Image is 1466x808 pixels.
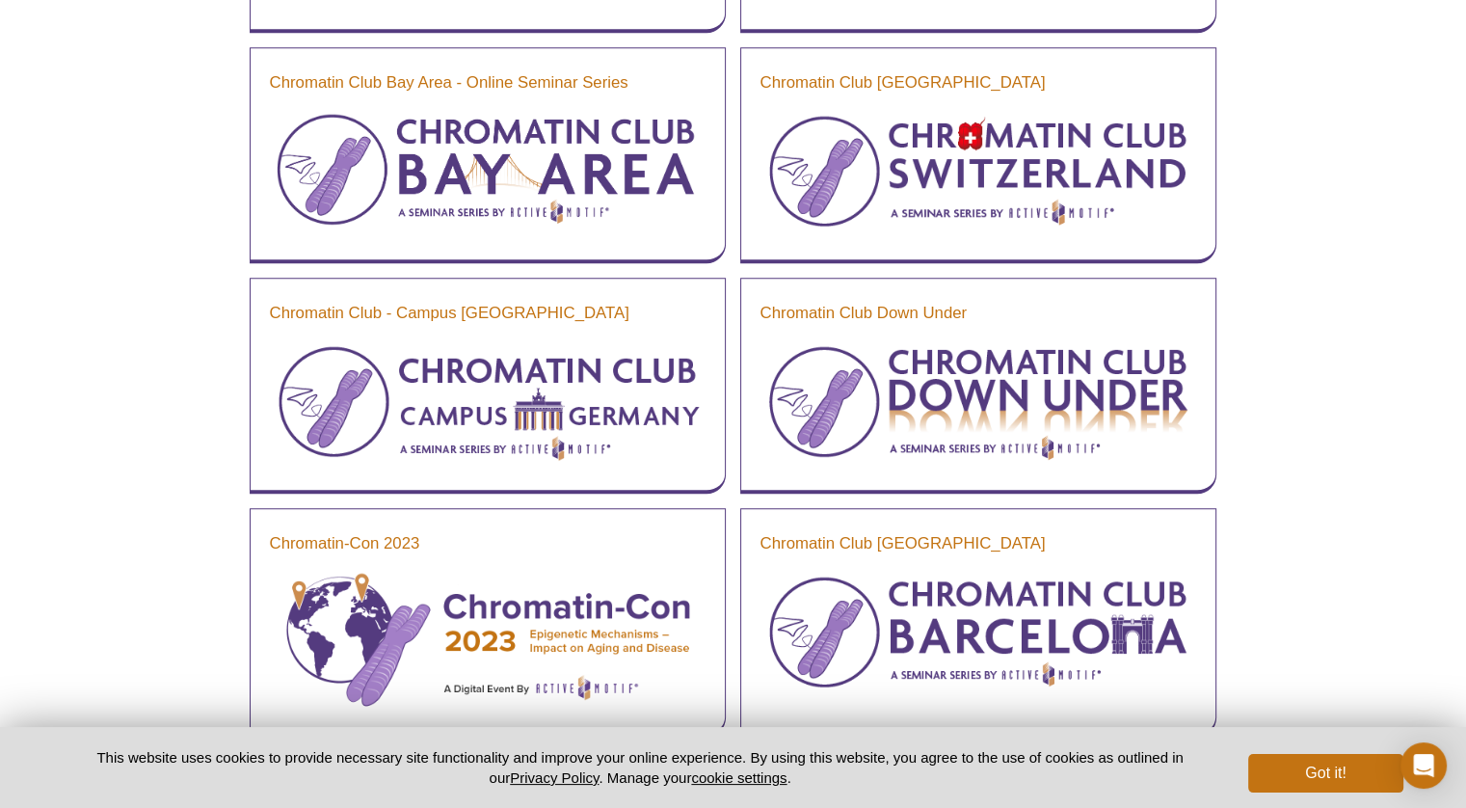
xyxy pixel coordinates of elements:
[270,71,628,94] a: Chromatin Club Bay Area - Online Seminar Series
[270,532,420,555] a: Chromatin-Con 2023
[760,570,1196,695] img: Chromatin Club Barcelona Seminar Series
[760,71,1046,94] a: Chromatin Club [GEOGRAPHIC_DATA]
[270,109,706,235] img: Chromatin Club Bay Area Seminar Series
[760,109,1196,234] img: Chromatin Club Switzerland Seminar Series
[270,339,706,465] img: Chromatin Club - Campus Germany Seminar Series
[510,769,599,786] a: Privacy Policy
[1400,742,1447,789] div: Open Intercom Messenger
[760,339,1196,466] img: Chromatin Club Down Under Seminar Series
[270,570,706,709] img: Chromatin-Con 2023: Epigenetics of Aging
[760,532,1046,555] a: Chromatin Club [GEOGRAPHIC_DATA]
[760,302,968,325] a: Chromatin Club Down Under
[691,769,786,786] button: cookie settings
[64,747,1217,788] p: This website uses cookies to provide necessary site functionality and improve your online experie...
[1248,754,1402,793] button: Got it!
[270,302,629,325] a: Chromatin Club - Campus [GEOGRAPHIC_DATA]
